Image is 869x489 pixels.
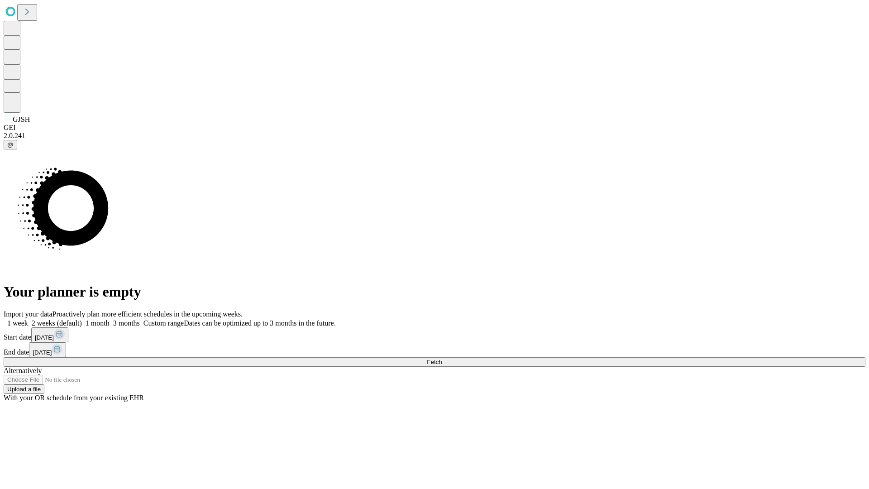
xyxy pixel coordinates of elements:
span: 1 month [86,319,110,327]
button: Upload a file [4,384,44,394]
span: 2 weeks (default) [32,319,82,327]
span: Import your data [4,310,53,318]
span: [DATE] [33,349,52,356]
span: 3 months [113,319,140,327]
button: [DATE] [31,327,68,342]
span: @ [7,141,14,148]
div: End date [4,342,865,357]
span: Fetch [427,359,442,365]
span: [DATE] [35,334,54,341]
span: With your OR schedule from your existing EHR [4,394,144,402]
span: 1 week [7,319,28,327]
button: @ [4,140,17,149]
span: GJSH [13,115,30,123]
div: Start date [4,327,865,342]
div: 2.0.241 [4,132,865,140]
span: Custom range [143,319,184,327]
button: [DATE] [29,342,66,357]
span: Alternatively [4,367,42,374]
span: Proactively plan more efficient schedules in the upcoming weeks. [53,310,243,318]
div: GEI [4,124,865,132]
span: Dates can be optimized up to 3 months in the future. [184,319,335,327]
h1: Your planner is empty [4,283,865,300]
button: Fetch [4,357,865,367]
